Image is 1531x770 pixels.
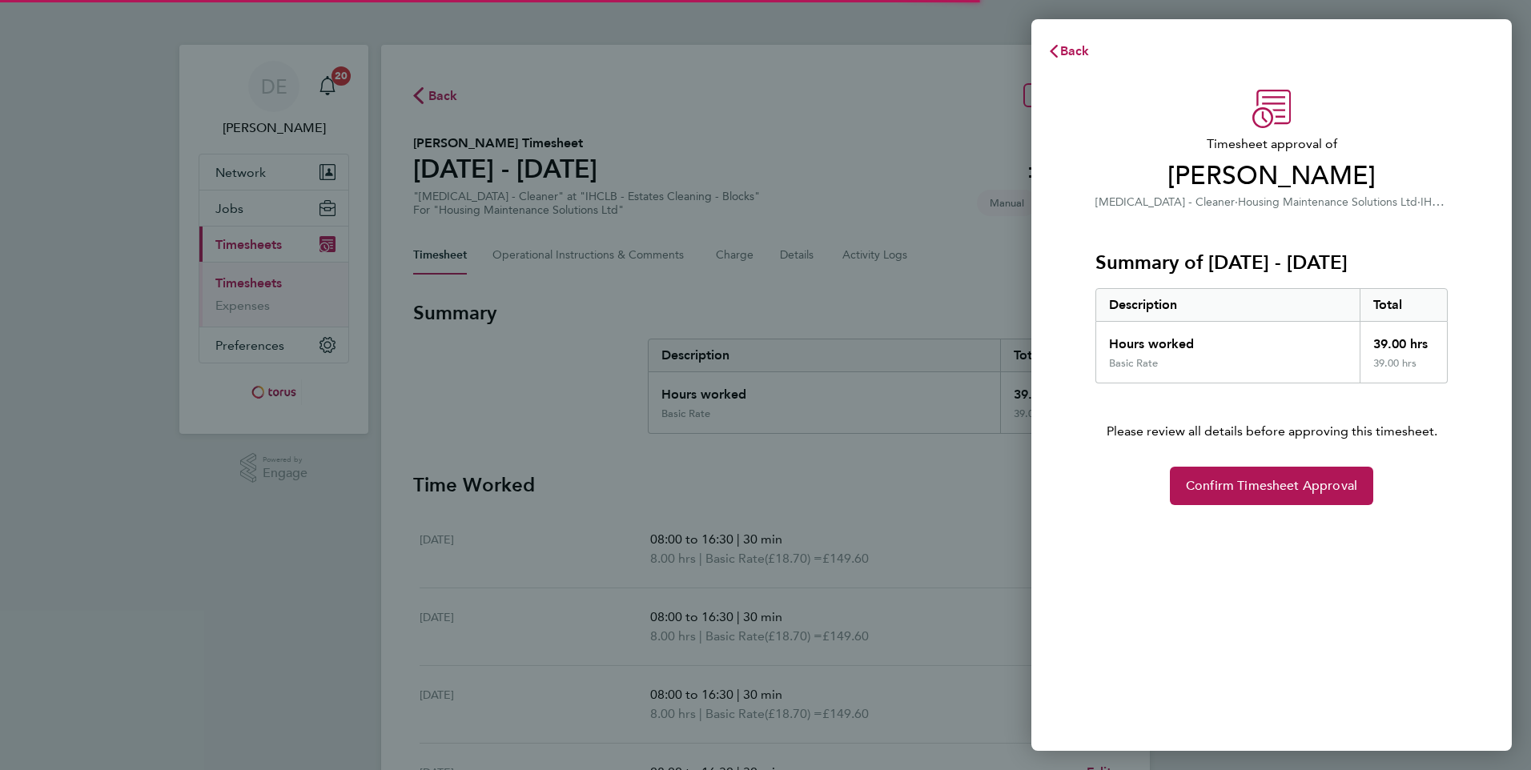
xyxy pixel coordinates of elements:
span: [PERSON_NAME] [1095,160,1448,192]
div: 39.00 hrs [1360,322,1448,357]
div: 39.00 hrs [1360,357,1448,383]
button: Confirm Timesheet Approval [1170,467,1373,505]
p: Please review all details before approving this timesheet. [1076,383,1467,441]
div: Summary of 18 - 24 Aug 2025 [1095,288,1448,383]
span: Confirm Timesheet Approval [1186,478,1357,494]
div: Hours worked [1096,322,1360,357]
span: Housing Maintenance Solutions Ltd [1238,195,1417,209]
div: Basic Rate [1109,357,1158,370]
div: Total [1360,289,1448,321]
span: · [1417,195,1420,209]
span: Timesheet approval of [1095,134,1448,154]
span: [MEDICAL_DATA] - Cleaner [1095,195,1235,209]
span: · [1235,195,1238,209]
div: Description [1096,289,1360,321]
span: Back [1060,43,1090,58]
button: Back [1031,35,1106,67]
h3: Summary of [DATE] - [DATE] [1095,250,1448,275]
